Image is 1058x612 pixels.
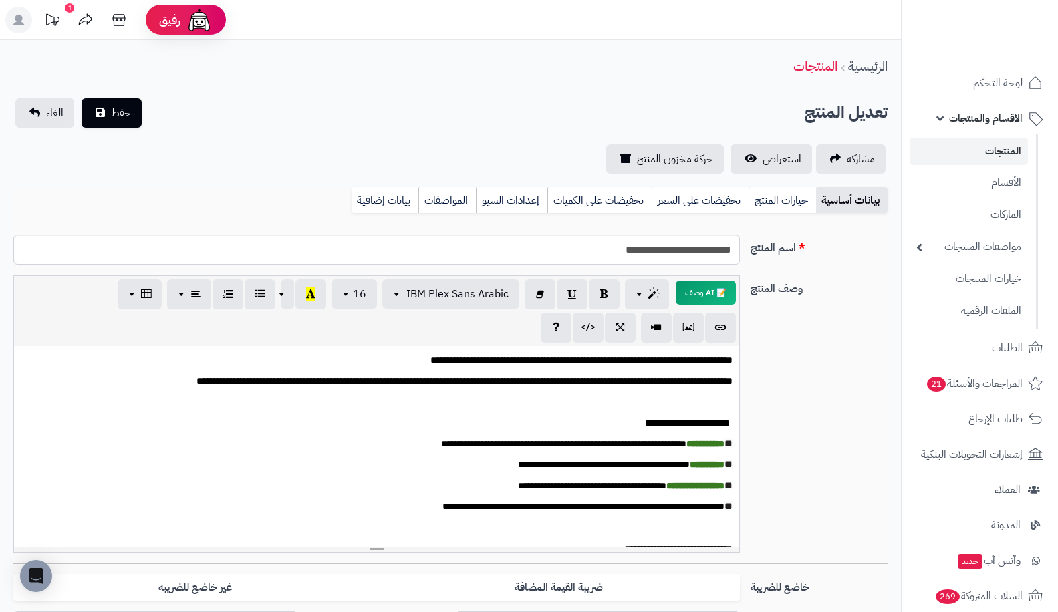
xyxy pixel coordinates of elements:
a: إشعارات التحويلات البنكية [910,438,1050,470]
span: الطلبات [992,339,1023,357]
a: خيارات المنتجات [910,265,1028,293]
span: الأقسام والمنتجات [949,109,1023,128]
a: العملاء [910,474,1050,506]
a: الرئيسية [848,56,888,76]
span: المراجعات والأسئلة [926,374,1023,393]
label: اسم المنتج [745,235,893,256]
label: ضريبة القيمة المضافة [377,574,741,601]
span: طلبات الإرجاع [968,410,1023,428]
a: لوحة التحكم [910,67,1050,99]
a: تخفيضات على السعر [652,187,749,214]
span: وآتس آب [956,551,1021,570]
span: IBM Plex Sans Arabic [406,286,509,302]
span: الغاء [46,105,63,121]
span: حفظ [111,105,131,121]
button: 📝 AI وصف [676,281,736,305]
a: المنتجات [793,56,837,76]
a: طلبات الإرجاع [910,403,1050,435]
div: 1 [65,3,74,13]
button: 16 [332,279,377,309]
span: 16 [353,286,366,302]
a: الملفات الرقمية [910,297,1028,325]
span: حركة مخزون المنتج [637,151,713,167]
a: وآتس آبجديد [910,545,1050,577]
a: استعراض [731,144,812,174]
a: مشاركه [816,144,886,174]
a: تحديثات المنصة [35,7,69,37]
span: 269 [936,589,960,604]
a: الأقسام [910,168,1028,197]
a: بيانات أساسية [816,187,888,214]
a: الغاء [15,98,74,128]
a: السلات المتروكة269 [910,580,1050,612]
a: المراجعات والأسئلة21 [910,367,1050,400]
a: الطلبات [910,332,1050,364]
a: حركة مخزون المنتج [606,144,724,174]
span: المدونة [991,516,1021,534]
a: المواصفات [418,187,476,214]
span: السلات المتروكة [934,587,1023,605]
a: الماركات [910,200,1028,229]
a: تخفيضات على الكميات [547,187,652,214]
span: إشعارات التحويلات البنكية [921,445,1023,464]
span: رفيق [159,12,180,28]
a: بيانات إضافية [352,187,418,214]
button: IBM Plex Sans Arabic [382,279,519,309]
span: استعراض [763,151,801,167]
button: حفظ [82,98,142,128]
a: إعدادات السيو [476,187,547,214]
span: جديد [958,554,982,569]
a: خيارات المنتج [749,187,816,214]
label: غير خاضع للضريبه [13,574,377,601]
label: خاضع للضريبة [745,574,893,595]
img: ai-face.png [186,7,213,33]
a: مواصفات المنتجات [910,233,1028,261]
span: العملاء [995,480,1021,499]
a: المنتجات [910,138,1028,165]
h2: تعديل المنتج [805,99,888,126]
div: Open Intercom Messenger [20,560,52,592]
span: 21 [927,377,946,392]
span: لوحة التحكم [973,73,1023,92]
a: المدونة [910,509,1050,541]
label: وصف المنتج [745,275,893,297]
span: مشاركه [847,151,875,167]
